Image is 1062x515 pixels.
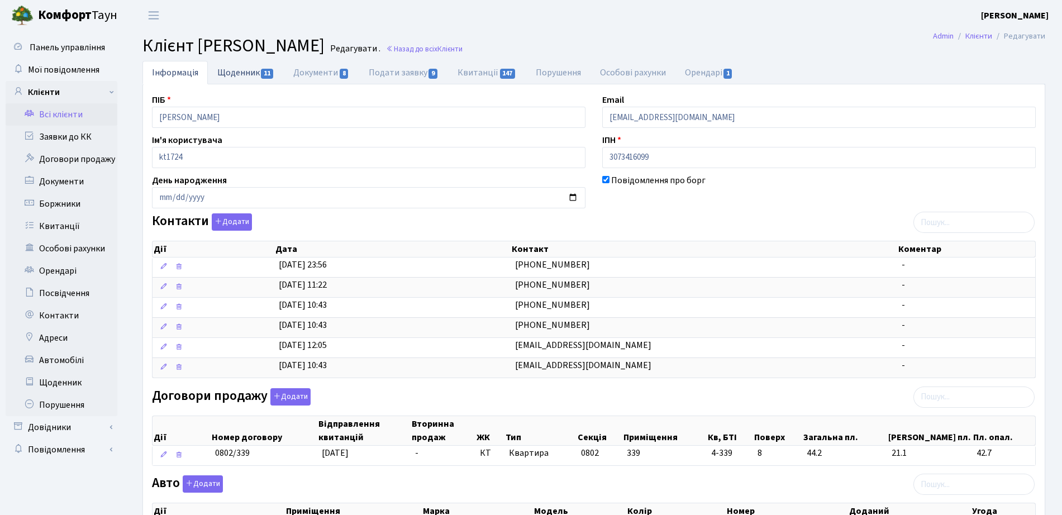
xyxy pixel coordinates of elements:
[480,447,500,460] span: КТ
[279,359,327,371] span: [DATE] 10:43
[500,69,516,79] span: 147
[212,213,252,231] button: Контакти
[627,447,640,459] span: 339
[577,416,622,445] th: Секція
[6,36,117,59] a: Панель управління
[6,327,117,349] a: Адреси
[902,319,905,331] span: -
[6,193,117,215] a: Боржники
[38,6,117,25] span: Таун
[622,416,707,445] th: Приміщення
[6,260,117,282] a: Орендарі
[515,299,590,311] span: [PHONE_NUMBER]
[6,237,117,260] a: Особові рахунки
[415,447,418,459] span: -
[152,475,223,493] label: Авто
[977,447,1031,460] span: 42.7
[902,339,905,351] span: -
[140,6,168,25] button: Переключити навігацію
[386,44,463,54] a: Назад до всіхКлієнти
[590,61,675,84] a: Особові рахунки
[153,241,274,257] th: Дії
[322,447,349,459] span: [DATE]
[913,212,1035,233] input: Пошук...
[723,69,732,79] span: 1
[807,447,883,460] span: 44.2
[209,212,252,231] a: Додати
[153,416,211,445] th: Дії
[707,416,753,445] th: Кв, БТІ
[475,416,504,445] th: ЖК
[211,416,317,445] th: Номер договору
[933,30,954,42] a: Admin
[902,359,905,371] span: -
[711,447,749,460] span: 4-339
[317,416,411,445] th: Відправлення квитанцій
[279,259,327,271] span: [DATE] 23:56
[142,61,208,84] a: Інформація
[526,61,590,84] a: Порушення
[279,279,327,291] span: [DATE] 11:22
[6,126,117,148] a: Заявки до КК
[152,174,227,187] label: День народження
[340,69,349,79] span: 8
[6,148,117,170] a: Договори продажу
[511,241,898,257] th: Контакт
[180,474,223,493] a: Додати
[913,387,1035,408] input: Пошук...
[428,69,437,79] span: 9
[509,447,572,460] span: Квартира
[142,33,325,59] span: Клієнт [PERSON_NAME]
[28,64,99,76] span: Мої повідомлення
[902,299,905,311] span: -
[6,394,117,416] a: Порушення
[6,282,117,304] a: Посвідчення
[6,59,117,81] a: Мої повідомлення
[6,416,117,438] a: Довідники
[6,215,117,237] a: Квитанції
[515,259,590,271] span: [PHONE_NUMBER]
[758,447,798,460] span: 8
[965,30,992,42] a: Клієнти
[328,44,380,54] small: Редагувати .
[6,304,117,327] a: Контакти
[753,416,803,445] th: Поверх
[802,416,887,445] th: Загальна пл.
[515,279,590,291] span: [PHONE_NUMBER]
[152,133,222,147] label: Ім'я користувача
[6,438,117,461] a: Повідомлення
[152,213,252,231] label: Контакти
[981,9,1049,22] a: [PERSON_NAME]
[183,475,223,493] button: Авто
[6,349,117,371] a: Автомобілі
[515,339,651,351] span: [EMAIL_ADDRESS][DOMAIN_NAME]
[152,388,311,406] label: Договори продажу
[279,319,327,331] span: [DATE] 10:43
[6,170,117,193] a: Документи
[916,25,1062,48] nav: breadcrumb
[208,61,284,84] a: Щоденник
[515,319,590,331] span: [PHONE_NUMBER]
[504,416,576,445] th: Тип
[437,44,463,54] span: Клієнти
[581,447,599,459] span: 0802
[152,93,171,107] label: ПІБ
[448,61,526,84] a: Квитанції
[6,81,117,103] a: Клієнти
[887,416,972,445] th: [PERSON_NAME] пл.
[274,241,511,257] th: Дата
[913,474,1035,495] input: Пошук...
[268,386,311,406] a: Додати
[972,416,1035,445] th: Пл. опал.
[284,61,359,84] a: Документи
[902,279,905,291] span: -
[992,30,1045,42] li: Редагувати
[38,6,92,24] b: Комфорт
[892,447,968,460] span: 21.1
[6,103,117,126] a: Всі клієнти
[215,447,250,459] span: 0802/339
[411,416,475,445] th: Вторинна продаж
[279,339,327,351] span: [DATE] 12:05
[602,93,624,107] label: Email
[675,61,743,84] a: Орендарі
